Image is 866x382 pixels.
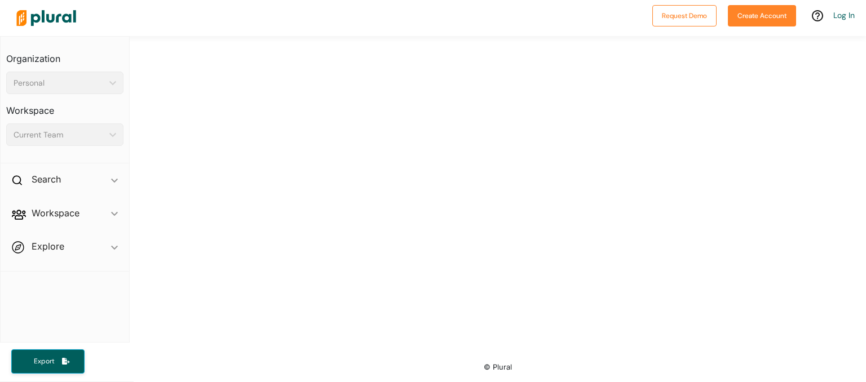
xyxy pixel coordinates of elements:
div: Personal [14,77,105,89]
span: Export [26,357,62,366]
a: Log In [833,10,855,20]
button: Request Demo [652,5,717,26]
a: Create Account [728,9,796,21]
div: Current Team [14,129,105,141]
button: Create Account [728,5,796,26]
a: Request Demo [652,9,717,21]
h3: Workspace [6,94,123,119]
small: © Plural [484,363,512,371]
h2: Search [32,173,61,185]
h3: Organization [6,42,123,67]
button: Export [11,349,85,374]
